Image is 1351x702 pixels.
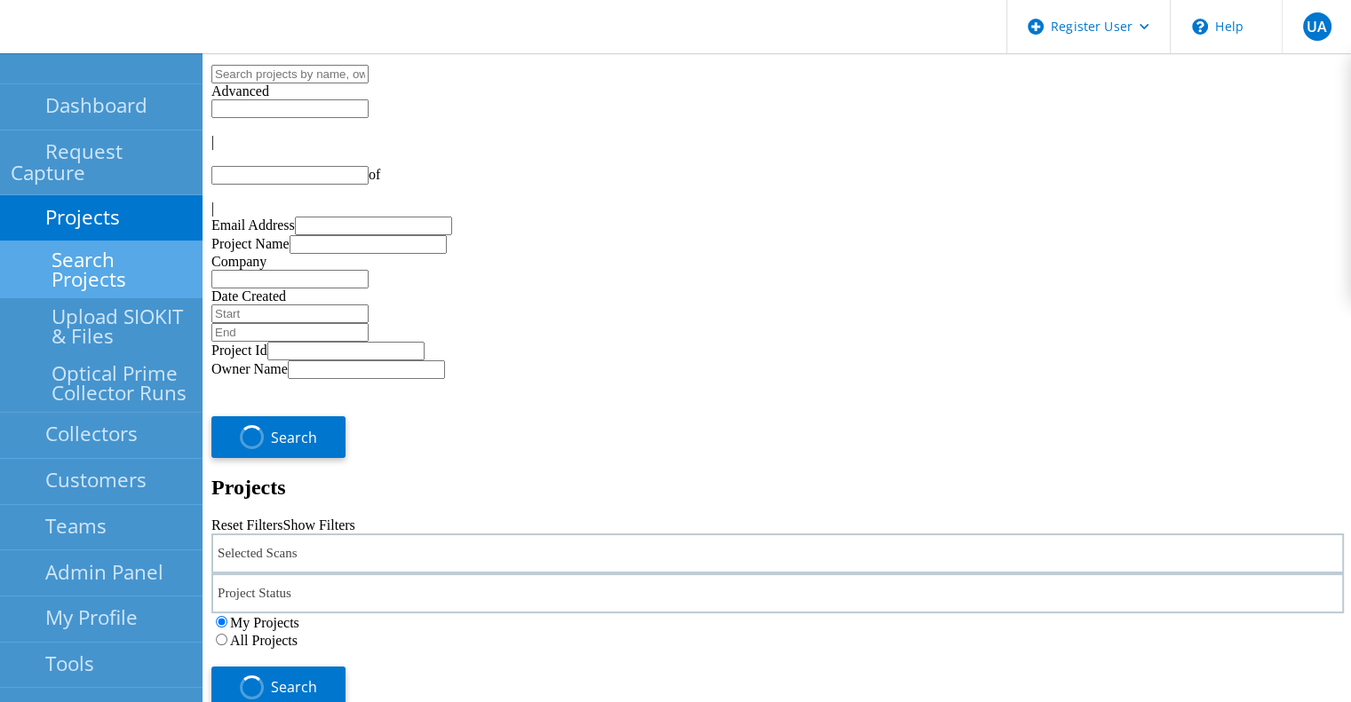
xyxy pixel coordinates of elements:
[18,35,209,50] a: Live Optics Dashboard
[230,615,299,630] label: My Projects
[211,361,288,376] label: Owner Name
[271,428,317,447] span: Search
[211,201,1344,217] div: |
[211,288,286,304] label: Date Created
[211,476,286,499] b: Projects
[211,573,1344,613] div: Project Status
[211,323,369,342] input: End
[1192,19,1208,35] svg: \n
[211,134,1344,150] div: |
[282,517,354,532] a: Show Filters
[211,517,282,532] a: Reset Filters
[211,533,1344,573] div: Selected Scans
[211,236,290,251] label: Project Name
[211,254,266,269] label: Company
[211,65,369,83] input: Search projects by name, owner, ID, company, etc
[211,343,267,358] label: Project Id
[369,167,380,182] span: of
[211,217,295,233] label: Email Address
[1307,20,1327,34] span: UA
[211,416,346,458] button: Search
[211,304,369,323] input: Start
[271,677,317,697] span: Search
[211,83,269,99] span: Advanced
[230,633,298,648] label: All Projects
